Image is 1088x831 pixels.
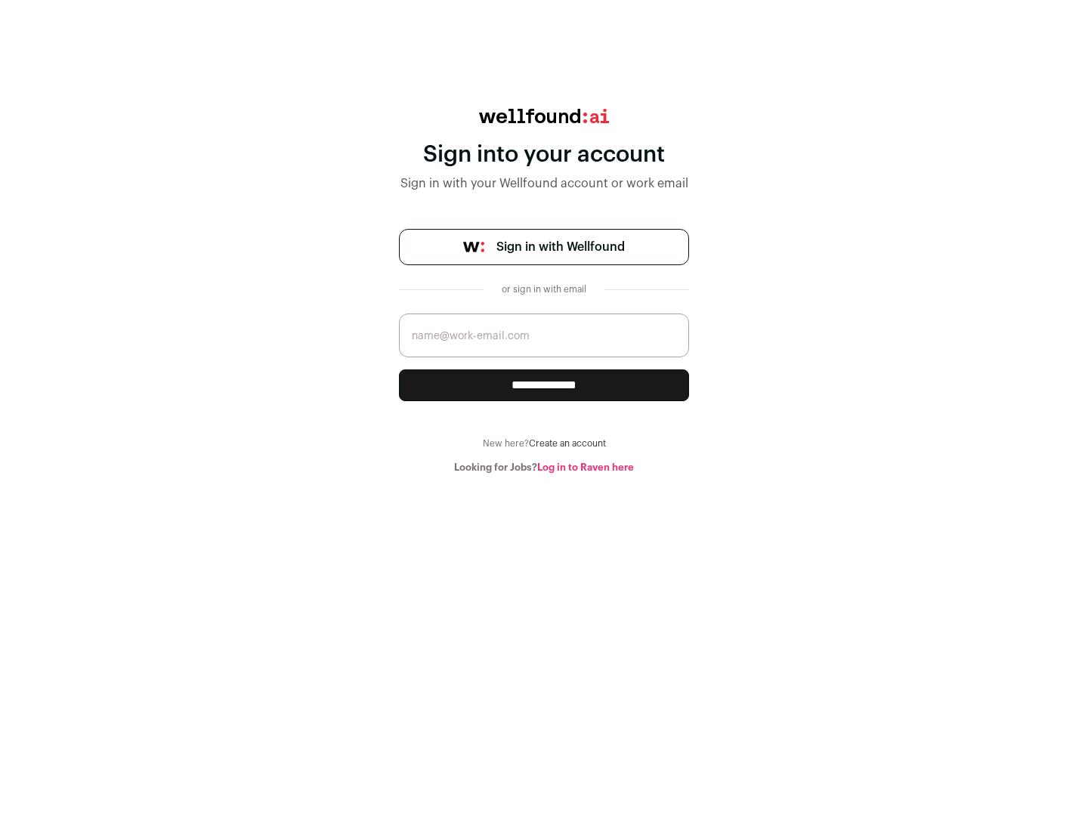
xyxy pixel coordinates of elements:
[537,462,634,472] a: Log in to Raven here
[399,314,689,357] input: name@work-email.com
[496,238,625,256] span: Sign in with Wellfound
[496,283,592,295] div: or sign in with email
[479,109,609,123] img: wellfound:ai
[529,439,606,448] a: Create an account
[463,242,484,252] img: wellfound-symbol-flush-black-fb3c872781a75f747ccb3a119075da62bfe97bd399995f84a933054e44a575c4.png
[399,437,689,449] div: New here?
[399,229,689,265] a: Sign in with Wellfound
[399,462,689,474] div: Looking for Jobs?
[399,175,689,193] div: Sign in with your Wellfound account or work email
[399,141,689,168] div: Sign into your account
